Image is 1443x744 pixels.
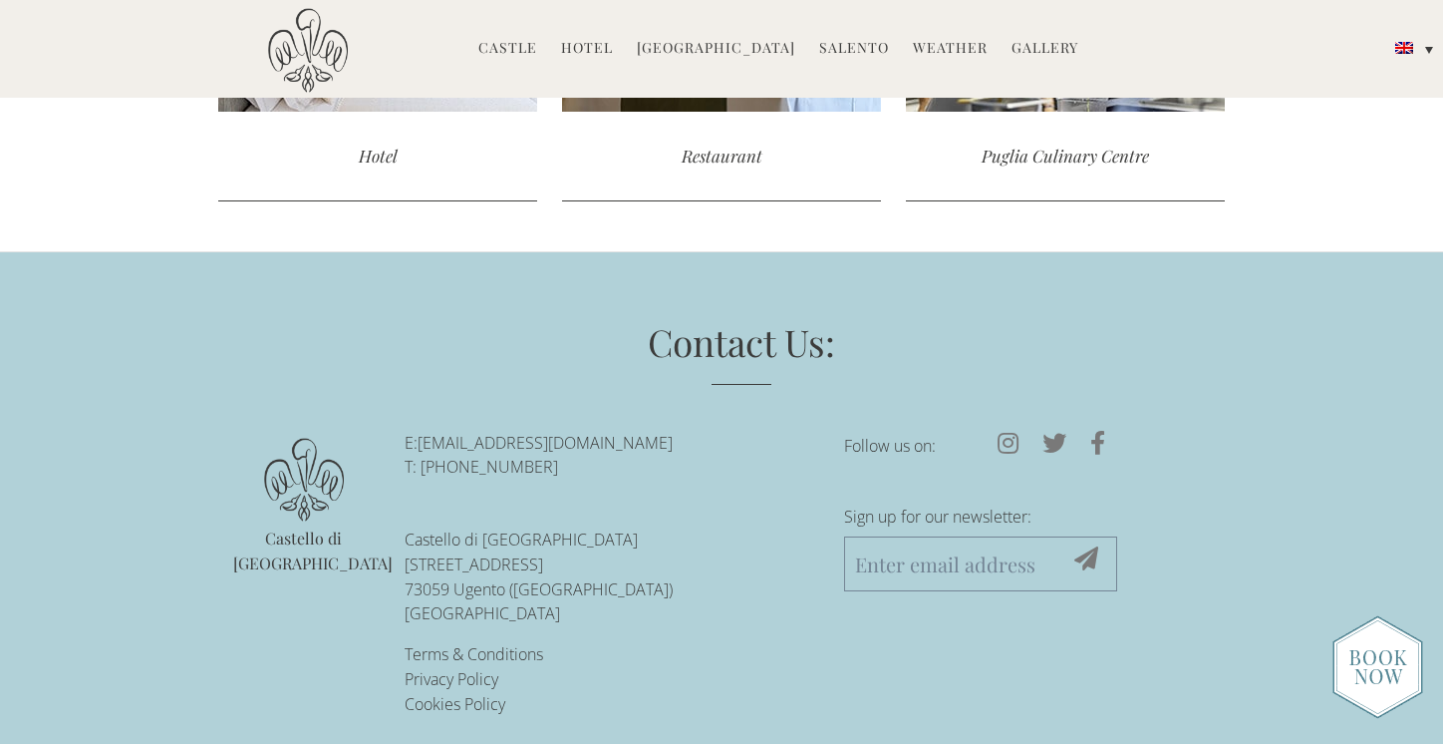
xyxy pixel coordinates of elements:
a: Salento Top 10 Must-See [542,102,718,125]
a: Terms & Conditions [405,643,543,665]
div: Puglia Culinary Centre [906,112,1225,200]
img: English [1395,42,1413,54]
a: Castle [478,38,537,61]
a: Cookies Policy [405,693,505,715]
div: Restaurant [562,112,881,200]
p: Castello di [GEOGRAPHIC_DATA] [233,527,375,576]
p: E: T: [PHONE_NUMBER] [405,431,814,481]
label: Sign up for our newsletter: [844,502,1117,537]
a: Newsletters [931,102,1014,125]
a: [GEOGRAPHIC_DATA] [637,38,795,61]
a: Privacy Policy [405,668,498,690]
a: Salento [819,38,889,61]
img: Castello di Ugento [268,8,348,93]
div: Hotel [218,112,537,200]
a: Weather [913,38,988,61]
p: Castello di [GEOGRAPHIC_DATA] [STREET_ADDRESS] 73059 Ugento ([GEOGRAPHIC_DATA]) [GEOGRAPHIC_DATA] [405,528,814,626]
a: The Beaches of Salento [741,102,907,125]
img: new-booknow.png [1332,615,1423,719]
a: [EMAIL_ADDRESS][DOMAIN_NAME] [418,432,673,454]
p: Follow us on: [844,431,1117,461]
input: Enter email address [844,537,1117,591]
a: Gallery [1011,38,1078,61]
a: Hotel [561,38,613,61]
h3: Contact Us: [288,316,1195,385]
img: logo.png [264,438,344,523]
